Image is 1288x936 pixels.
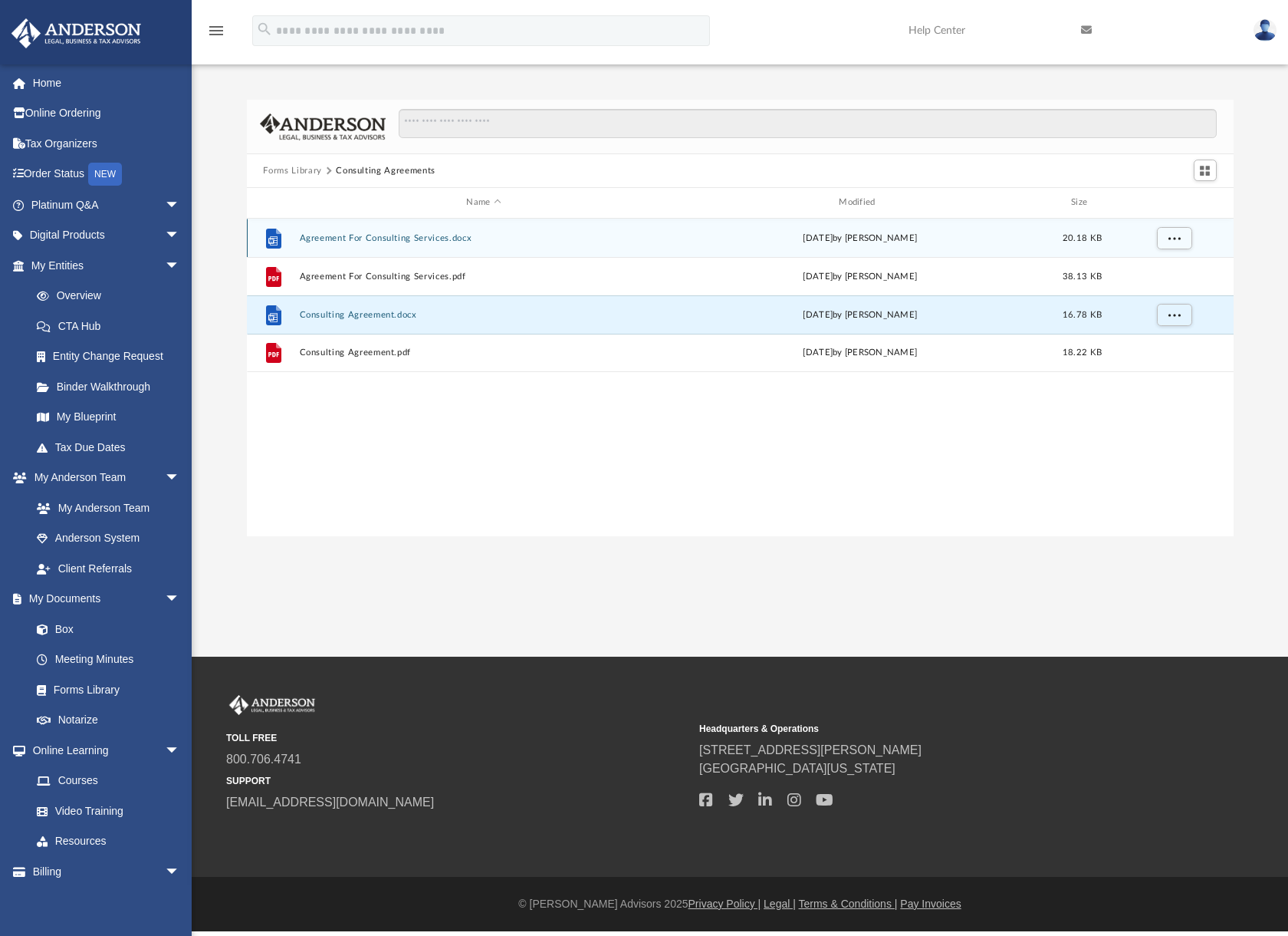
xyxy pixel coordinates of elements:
[399,109,1216,138] input: Search files and folders
[226,695,318,715] img: Anderson Advisors Platinum Portal
[11,68,203,98] a: Home
[165,250,195,282] span: arrow_drop_down
[226,731,688,745] small: TOLL FREE
[1156,226,1191,249] button: More options
[900,898,961,910] a: Pay Invoices
[165,856,195,888] span: arrow_drop_down
[21,553,195,584] a: Client Referrals
[226,753,301,766] a: 800.706.4741
[699,762,895,775] a: [GEOGRAPHIC_DATA][US_STATE]
[21,402,195,433] a: My Blueprint
[675,231,1045,245] div: [DATE] by [PERSON_NAME]
[11,190,203,220] a: Platinum Q&Aarrow_drop_down
[21,523,195,554] a: Anderson System
[1119,196,1227,209] div: id
[699,722,1161,736] small: Headquarters & Operations
[11,98,203,129] a: Online Ordering
[21,281,203,311] a: Overview
[165,735,195,766] span: arrow_drop_down
[165,220,195,252] span: arrow_drop_down
[1253,19,1276,41] img: User Pic
[336,164,435,178] button: Consulting Agreements
[21,796,188,826] a: Video Training
[21,341,203,372] a: Entity Change Request
[1051,196,1112,209] div: Size
[688,898,761,910] a: Privacy Policy |
[1062,310,1101,318] span: 16.78 KB
[21,614,188,644] a: Box
[11,128,203,159] a: Tax Organizers
[11,159,203,190] a: Order StatusNEW
[799,898,898,910] a: Terms & Conditions |
[207,29,225,40] a: menu
[699,743,922,756] a: [STREET_ADDRESS][PERSON_NAME]
[21,432,203,463] a: Tax Due Dates
[21,311,203,341] a: CTA Hub
[165,190,195,221] span: arrow_drop_down
[675,308,1045,321] div: [DATE] by [PERSON_NAME]
[21,644,195,675] a: Meeting Minutes
[253,196,291,209] div: id
[299,348,669,358] button: Consulting Agreement.pdf
[675,269,1045,283] div: [DATE] by [PERSON_NAME]
[165,584,195,615] span: arrow_drop_down
[675,196,1044,209] div: Modified
[21,674,188,705] a: Forms Library
[226,796,434,809] a: [EMAIL_ADDRESS][DOMAIN_NAME]
[299,233,669,243] button: Agreement For Consulting Services.docx
[21,705,195,736] a: Notarize
[21,766,195,796] a: Courses
[298,196,668,209] div: Name
[11,463,195,493] a: My Anderson Teamarrow_drop_down
[21,371,203,402] a: Binder Walkthrough
[675,346,1045,360] div: [DATE] by [PERSON_NAME]
[192,896,1288,912] div: © [PERSON_NAME] Advisors 2025
[7,18,146,48] img: Anderson Advisors Platinum Portal
[1062,233,1101,242] span: 20.18 KB
[247,219,1234,536] div: grid
[299,310,669,320] button: Consulting Agreement.docx
[1194,160,1217,181] button: Switch to Grid View
[207,21,225,40] i: menu
[764,898,796,910] a: Legal |
[88,163,122,186] div: NEW
[263,164,321,178] button: Forms Library
[11,856,203,887] a: Billingarrow_drop_down
[1062,272,1101,280] span: 38.13 KB
[11,584,195,615] a: My Documentsarrow_drop_down
[256,21,273,38] i: search
[165,463,195,494] span: arrow_drop_down
[1062,348,1101,357] span: 18.22 KB
[21,493,188,523] a: My Anderson Team
[21,826,195,857] a: Resources
[226,774,688,788] small: SUPPORT
[11,250,203,281] a: My Entitiesarrow_drop_down
[299,272,669,282] button: Agreement For Consulting Services.pdf
[11,220,203,251] a: Digital Productsarrow_drop_down
[1156,303,1191,326] button: More options
[11,735,195,766] a: Online Learningarrow_drop_down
